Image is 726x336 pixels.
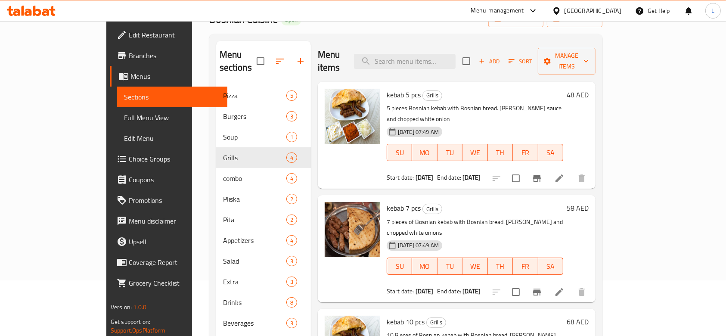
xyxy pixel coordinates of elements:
[223,277,286,287] span: Extra
[110,252,228,273] a: Coverage Report
[216,106,311,127] div: Burgers3
[506,55,534,68] button: Sort
[554,173,565,184] a: Edit menu item
[538,144,563,161] button: SA
[437,286,461,297] span: End date:
[387,202,421,215] span: kebab 7 pcs
[325,89,380,144] img: kebab 5 pcs
[387,144,412,161] button: SU
[542,260,560,273] span: SA
[441,146,459,159] span: TU
[416,260,434,273] span: MO
[387,103,563,124] p: 5 pieces Bosnian kebab with Bosnian bread. [PERSON_NAME] sauce and chopped white onion
[216,85,311,106] div: Pizza5
[110,231,228,252] a: Upsell
[111,302,132,313] span: Version:
[391,260,409,273] span: SU
[287,299,297,307] span: 8
[387,286,414,297] span: Start date:
[507,169,525,187] span: Select to update
[133,302,146,313] span: 1.0.0
[223,90,286,101] div: Pizza
[130,71,221,81] span: Menus
[290,51,311,72] button: Add section
[426,317,446,328] div: Grills
[513,258,538,275] button: FR
[286,111,297,121] div: items
[287,133,297,141] span: 1
[110,211,228,231] a: Menu disclaimer
[287,257,297,265] span: 3
[287,92,297,100] span: 5
[124,133,221,143] span: Edit Menu
[412,258,437,275] button: MO
[471,6,524,16] div: Menu-management
[111,325,165,336] a: Support.OpsPlatform
[711,6,714,16] span: L
[124,92,221,102] span: Sections
[287,174,297,183] span: 4
[542,146,560,159] span: SA
[423,90,442,100] span: Grills
[223,318,286,328] span: Beverages
[129,50,221,61] span: Branches
[129,278,221,288] span: Grocery Checklist
[427,317,446,327] span: Grills
[111,316,150,327] span: Get support on:
[462,144,487,161] button: WE
[466,260,484,273] span: WE
[391,146,409,159] span: SU
[387,172,414,183] span: Start date:
[223,215,286,225] span: Pita
[516,146,534,159] span: FR
[216,127,311,147] div: Soup1
[216,292,311,313] div: Drinks8
[223,152,286,163] span: Grills
[491,260,509,273] span: TH
[387,258,412,275] button: SU
[478,56,501,66] span: Add
[110,66,228,87] a: Menus
[538,258,563,275] button: SA
[516,260,534,273] span: FR
[287,154,297,162] span: 4
[287,236,297,245] span: 4
[527,168,547,189] button: Branch-specific-item
[416,172,434,183] b: [DATE]
[286,152,297,163] div: items
[286,215,297,225] div: items
[318,48,344,74] h2: Menu items
[441,260,459,273] span: TU
[354,54,456,69] input: search
[216,313,311,333] div: Beverages3
[422,204,442,214] div: Grills
[129,257,221,268] span: Coverage Report
[475,55,503,68] button: Add
[223,132,286,142] div: Soup
[117,107,228,128] a: Full Menu View
[423,204,442,214] span: Grills
[286,256,297,266] div: items
[287,319,297,327] span: 3
[571,168,592,189] button: delete
[286,277,297,287] div: items
[571,282,592,302] button: delete
[129,154,221,164] span: Choice Groups
[422,90,442,101] div: Grills
[110,149,228,169] a: Choice Groups
[216,230,311,251] div: Appetizers4
[129,30,221,40] span: Edit Restaurant
[466,146,484,159] span: WE
[223,173,286,184] span: combo
[488,258,513,275] button: TH
[216,271,311,292] div: Extra3
[220,48,257,74] h2: Menu sections
[286,318,297,328] div: items
[129,216,221,226] span: Menu disclaimer
[216,209,311,230] div: Pita2
[567,89,589,101] h6: 48 AED
[509,56,532,66] span: Sort
[110,45,228,66] a: Branches
[462,172,481,183] b: [DATE]
[216,251,311,271] div: Salad3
